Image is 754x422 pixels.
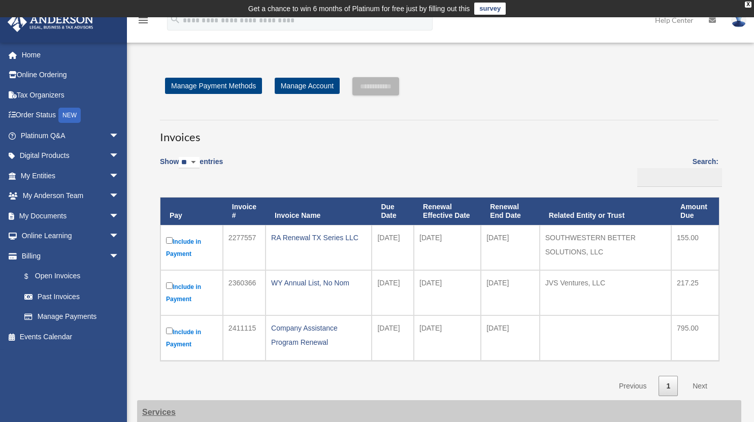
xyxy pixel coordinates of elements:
[671,225,719,270] td: 155.00
[14,266,124,287] a: $Open Invoices
[109,206,129,226] span: arrow_drop_down
[372,198,414,225] th: Due Date: activate to sort column ascending
[271,231,366,245] div: RA Renewal TX Series LLC
[634,155,718,187] label: Search:
[611,376,654,397] a: Previous
[109,246,129,267] span: arrow_drop_down
[7,105,135,126] a: Order StatusNEW
[109,226,129,247] span: arrow_drop_down
[248,3,470,15] div: Get a chance to win 6 months of Platinum for free just by filling out this
[540,225,671,270] td: SOUTHWESTERN BETTER SOLUTIONS, LLC
[166,235,217,260] label: Include in Payment
[7,146,135,166] a: Digital Productsarrow_drop_down
[481,315,539,361] td: [DATE]
[166,282,173,289] input: Include in Payment
[137,14,149,26] i: menu
[165,78,262,94] a: Manage Payment Methods
[7,206,135,226] a: My Documentsarrow_drop_down
[372,225,414,270] td: [DATE]
[14,307,129,327] a: Manage Payments
[671,198,719,225] th: Amount Due: activate to sort column ascending
[7,45,135,65] a: Home
[414,315,481,361] td: [DATE]
[14,286,129,307] a: Past Invoices
[223,270,266,315] td: 2360366
[109,146,129,167] span: arrow_drop_down
[58,108,81,123] div: NEW
[731,13,746,27] img: User Pic
[223,198,266,225] th: Invoice #: activate to sort column ascending
[7,85,135,105] a: Tax Organizers
[166,328,173,334] input: Include in Payment
[474,3,506,15] a: survey
[271,321,366,349] div: Company Assistance Program Renewal
[671,270,719,315] td: 217.25
[179,157,200,169] select: Showentries
[7,166,135,186] a: My Entitiesarrow_drop_down
[166,280,217,305] label: Include in Payment
[109,186,129,207] span: arrow_drop_down
[7,246,129,266] a: Billingarrow_drop_down
[223,225,266,270] td: 2277557
[271,276,366,290] div: WY Annual List, No Nom
[481,270,539,315] td: [DATE]
[137,18,149,26] a: menu
[5,12,96,32] img: Anderson Advisors Platinum Portal
[170,14,181,25] i: search
[637,168,722,187] input: Search:
[7,186,135,206] a: My Anderson Teamarrow_drop_down
[142,408,176,416] strong: Services
[481,198,539,225] th: Renewal End Date: activate to sort column ascending
[540,198,671,225] th: Related Entity or Trust: activate to sort column ascending
[160,120,718,145] h3: Invoices
[414,225,481,270] td: [DATE]
[7,125,135,146] a: Platinum Q&Aarrow_drop_down
[30,270,35,283] span: $
[481,225,539,270] td: [DATE]
[275,78,340,94] a: Manage Account
[745,2,751,8] div: close
[166,237,173,244] input: Include in Payment
[414,270,481,315] td: [DATE]
[671,315,719,361] td: 795.00
[223,315,266,361] td: 2411115
[166,326,217,350] label: Include in Payment
[7,65,135,85] a: Online Ordering
[109,166,129,186] span: arrow_drop_down
[414,198,481,225] th: Renewal Effective Date: activate to sort column ascending
[160,198,223,225] th: Pay: activate to sort column descending
[7,226,135,246] a: Online Learningarrow_drop_down
[7,327,135,347] a: Events Calendar
[372,315,414,361] td: [DATE]
[266,198,372,225] th: Invoice Name: activate to sort column ascending
[372,270,414,315] td: [DATE]
[160,155,223,179] label: Show entries
[109,125,129,146] span: arrow_drop_down
[540,270,671,315] td: JVS Ventures, LLC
